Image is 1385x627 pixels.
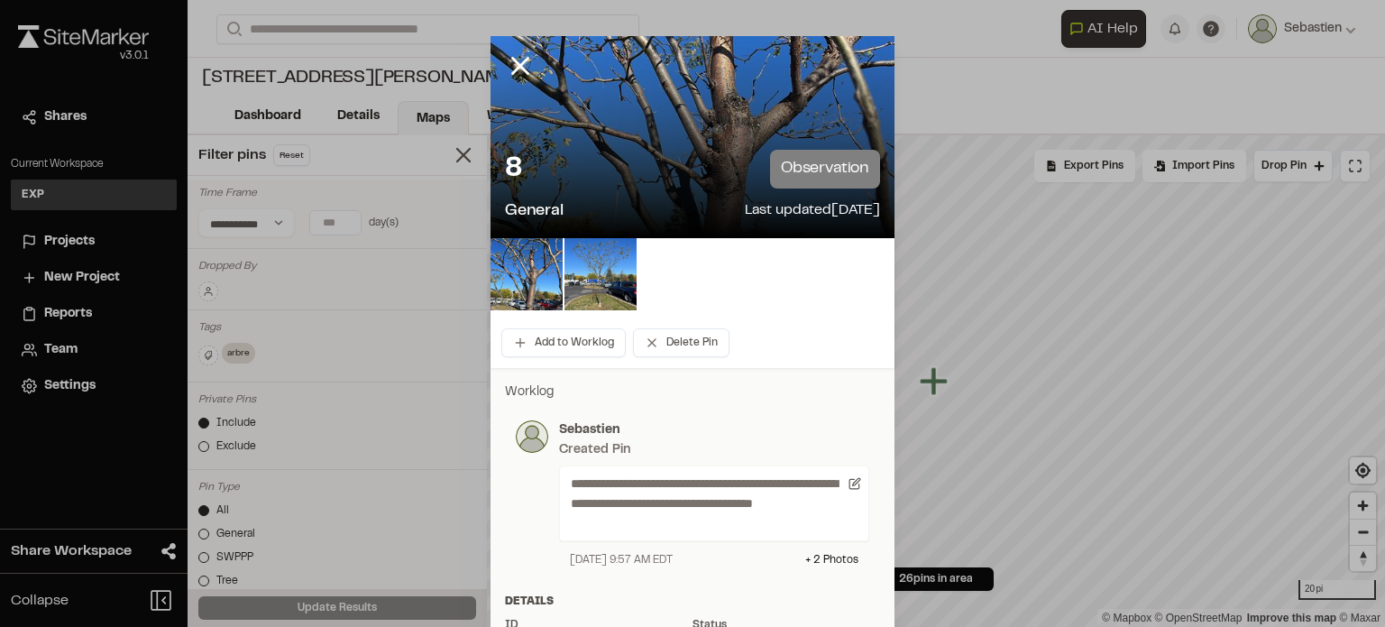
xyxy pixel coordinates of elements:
div: + 2 Photo s [805,552,858,568]
button: Add to Worklog [501,328,626,357]
img: file [491,238,563,310]
div: Created Pin [559,440,630,460]
p: observation [770,150,880,189]
p: 8 [505,152,522,188]
img: photo [516,420,548,453]
p: General [505,199,564,224]
div: Details [505,594,880,610]
p: Last updated [DATE] [745,199,880,224]
button: Delete Pin [633,328,729,357]
img: file [564,238,637,310]
p: Sebastien [559,420,869,440]
div: [DATE] 9:57 AM EDT [570,552,673,568]
p: Worklog [505,383,880,402]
